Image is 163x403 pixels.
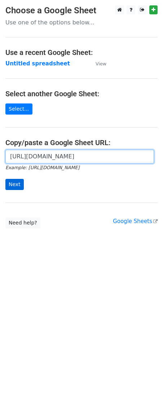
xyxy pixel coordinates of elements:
small: View [96,61,106,66]
h4: Use a recent Google Sheet: [5,48,158,57]
a: View [88,60,106,67]
a: Need help? [5,217,40,228]
a: Untitled spreadsheet [5,60,70,67]
a: Select... [5,103,32,115]
iframe: Chat Widget [127,369,163,403]
h4: Copy/paste a Google Sheet URL: [5,138,158,147]
p: Use one of the options below... [5,19,158,26]
input: Paste your Google Sheet URL here [5,150,154,163]
a: Google Sheets [113,218,158,224]
input: Next [5,179,24,190]
small: Example: [URL][DOMAIN_NAME] [5,165,79,170]
h4: Select another Google Sheet: [5,89,158,98]
h3: Choose a Google Sheet [5,5,158,16]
